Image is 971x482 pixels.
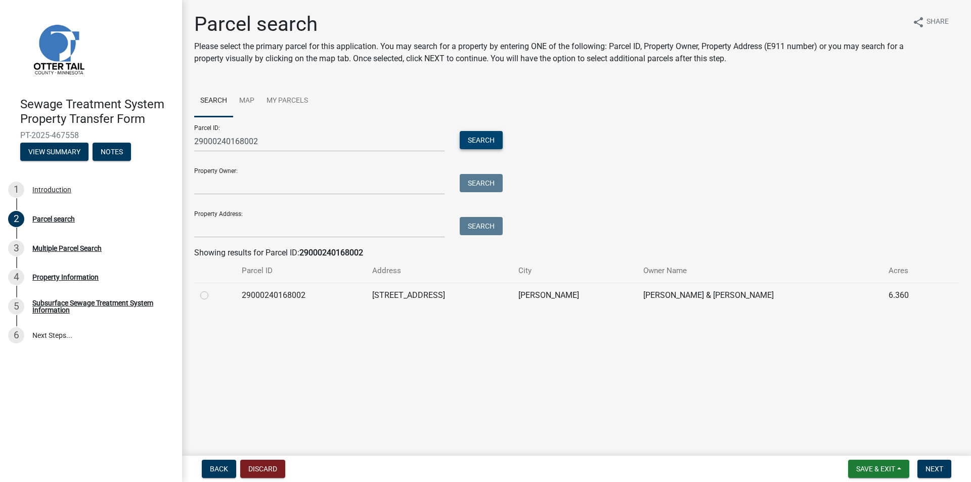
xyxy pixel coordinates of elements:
button: Search [460,217,503,235]
th: Address [366,259,512,283]
div: 5 [8,298,24,315]
wm-modal-confirm: Notes [93,148,131,156]
a: Search [194,85,233,117]
div: 4 [8,269,24,285]
div: Parcel search [32,215,75,223]
span: Save & Exit [856,465,895,473]
span: Next [925,465,943,473]
strong: 29000240168002 [299,248,363,257]
div: 3 [8,240,24,256]
td: [PERSON_NAME] [512,283,637,308]
wm-modal-confirm: Summary [20,148,89,156]
button: Discard [240,460,285,478]
div: Introduction [32,186,71,193]
i: share [912,16,924,28]
button: Next [917,460,951,478]
td: [PERSON_NAME] & [PERSON_NAME] [637,283,882,308]
th: Parcel ID [236,259,366,283]
button: Save & Exit [848,460,909,478]
th: Acres [882,259,938,283]
span: Back [210,465,228,473]
button: Search [460,174,503,192]
div: 1 [8,182,24,198]
h1: Parcel search [194,12,904,36]
div: Multiple Parcel Search [32,245,102,252]
td: 29000240168002 [236,283,366,308]
div: 2 [8,211,24,227]
span: Share [926,16,949,28]
button: View Summary [20,143,89,161]
img: Otter Tail County, Minnesota [20,11,96,86]
button: Notes [93,143,131,161]
button: shareShare [904,12,957,32]
button: Back [202,460,236,478]
a: Map [233,85,260,117]
td: 6.360 [882,283,938,308]
p: Please select the primary parcel for this application. You may search for a property by entering ... [194,40,904,65]
div: Subsurface Sewage Treatment System Information [32,299,166,314]
a: My Parcels [260,85,314,117]
div: Showing results for Parcel ID: [194,247,959,259]
td: [STREET_ADDRESS] [366,283,512,308]
h4: Sewage Treatment System Property Transfer Form [20,97,174,126]
th: City [512,259,637,283]
th: Owner Name [637,259,882,283]
button: Search [460,131,503,149]
div: Property Information [32,274,99,281]
div: 6 [8,327,24,343]
span: PT-2025-467558 [20,130,162,140]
